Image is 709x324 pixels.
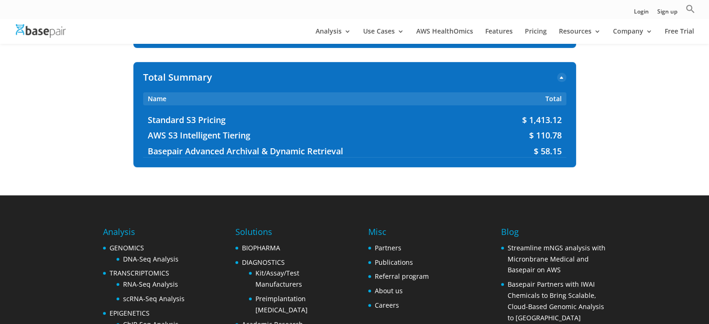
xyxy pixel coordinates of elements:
a: DNA-Seq Analysis [123,255,179,263]
a: Careers [375,301,399,310]
h4: Solutions [235,226,340,242]
h4: Misc [368,226,429,242]
a: Partners [375,243,401,252]
a: DIAGNOSTICS [242,258,285,267]
span: Total [355,95,562,103]
span: AWS S3 Intelligent Tiering [148,130,458,141]
a: TRANSCRIPTOMICS [110,269,169,277]
h4: Blog [501,226,606,242]
span: Standard S3 Pricing [148,115,458,126]
a: Analysis [316,28,351,44]
span: Basepair Advanced Archival & Dynamic Retrieval [148,146,458,157]
a: GENOMICS [110,243,144,252]
a: EPIGENETICS [110,309,150,317]
span: Name [148,95,355,103]
a: Features [485,28,513,44]
a: BIOPHARMA [242,243,280,252]
a: About us [375,286,403,295]
div: Total Summary [143,72,212,83]
a: Login [634,9,649,19]
iframe: Drift Widget Chat Controller [662,277,698,313]
a: Company [613,28,653,44]
h4: Analysis [103,226,200,242]
span: $ 1,413.12 [522,115,562,126]
a: Basepair Partners with IWAI Chemicals to Bring Scalable, Cloud-Based Genomic Analysis to [GEOGRAP... [508,280,604,322]
a: Preimplantation [MEDICAL_DATA] [255,294,308,314]
img: Basepair [16,24,66,38]
a: Use Cases [363,28,404,44]
a: Search Icon Link [686,4,695,19]
a: Pricing [525,28,547,44]
a: Free Trial [665,28,694,44]
svg: Search [686,4,695,14]
span: $ 58.15 [534,146,562,157]
a: Kit/Assay/Test Manufacturers [255,269,302,289]
a: RNA-Seq Analysis [123,280,178,289]
a: Sign up [657,9,677,19]
a: Referral program [375,272,429,281]
a: Streamline mNGS analysis with Micronbrane Medical and Basepair on AWS [508,243,606,275]
a: scRNA-Seq Analysis [123,294,185,303]
a: AWS HealthOmics [416,28,473,44]
a: Publications [375,258,413,267]
span: $ 110.78 [529,130,562,141]
a: Resources [559,28,601,44]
